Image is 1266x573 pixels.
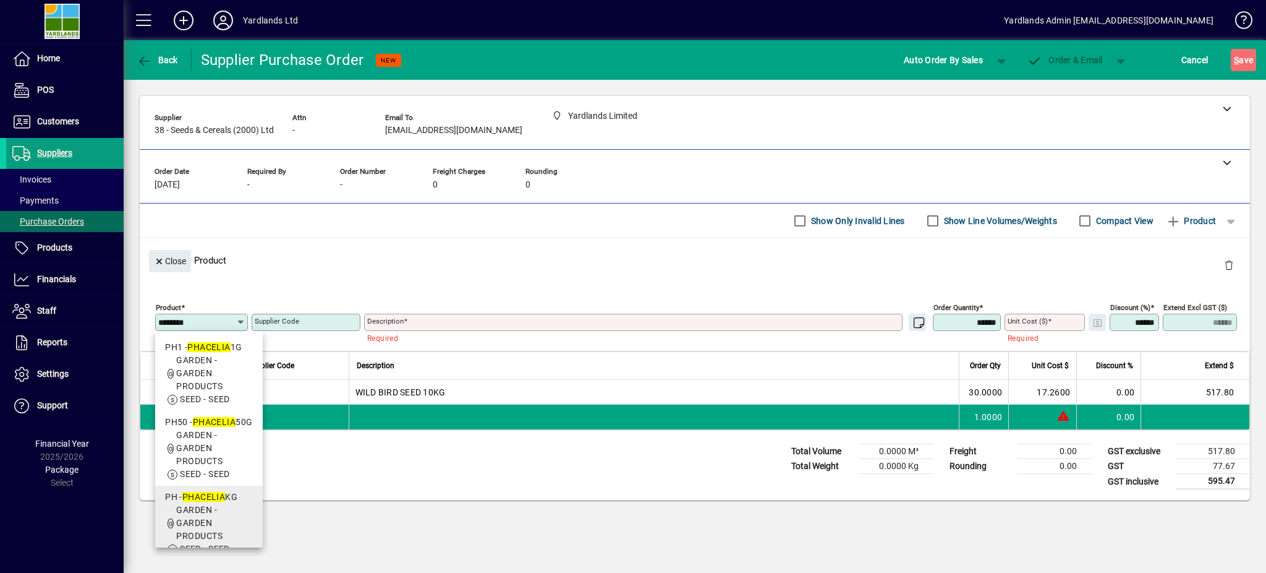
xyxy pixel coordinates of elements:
em: PHACELIA [193,417,236,427]
span: Financial Year [35,439,89,449]
button: Close [149,250,191,272]
div: PH50 - 50G [165,416,252,429]
td: 0.0000 M³ [859,444,933,459]
em: PHACELIA [182,492,226,502]
app-page-header-button: Delete [1214,259,1244,270]
span: Invoices [12,174,51,184]
td: 0.00 [1076,405,1141,429]
td: 0.00 [1076,380,1141,405]
span: Description [357,359,394,373]
app-page-header-button: Back [124,49,192,71]
a: Customers [6,106,124,137]
span: GARDEN - GARDEN PRODUCTS [176,505,223,541]
span: ave [1234,50,1253,70]
span: Home [37,53,60,63]
button: Auto Order By Sales [898,49,989,71]
a: Support [6,390,124,421]
span: NEW [381,56,396,64]
span: POS [37,85,54,95]
span: Extend $ [1205,359,1234,373]
span: Payments [12,196,59,205]
td: Total Volume [785,444,859,459]
button: Add [164,9,203,32]
span: Settings [37,369,69,379]
span: Auto Order By Sales [904,50,983,70]
mat-label: Unit Cost ($) [1008,317,1048,325]
span: Order Qty [970,359,1001,373]
span: - [340,180,342,190]
span: Close [154,251,186,272]
mat-option: PH50 - PHACELIA 50G [155,411,262,486]
td: 1.0000 [959,405,1008,429]
span: 0 [525,180,530,190]
span: Unit Cost $ [1032,359,1069,373]
button: Order & Email [1021,49,1109,71]
mat-label: Extend excl GST ($) [1163,303,1227,312]
button: Save [1231,49,1256,71]
div: Supplier Purchase Order [201,50,364,70]
span: Financials [37,274,76,284]
span: Reports [37,337,67,347]
td: 517.80 [1141,380,1249,405]
a: Invoices [6,169,124,190]
span: 38 - Seeds & Cereals (2000) Ltd [155,126,274,136]
span: - [247,180,250,190]
span: SEED - SEED [180,544,230,554]
td: 30.0000 [959,380,1008,405]
td: 0.00 [1017,459,1092,474]
mat-label: Supplier Code [255,317,299,325]
a: Purchase Orders [6,211,124,232]
a: Knowledge Base [1226,2,1251,43]
a: Staff [6,296,124,327]
button: Cancel [1178,49,1212,71]
label: Show Only Invalid Lines [809,215,905,227]
a: Products [6,233,124,264]
td: 0.0000 Kg [859,459,933,474]
mat-label: Discount (%) [1110,303,1150,312]
td: 77.67 [1176,459,1250,474]
span: Staff [37,306,56,316]
td: Rounding [943,459,1017,474]
a: Payments [6,190,124,211]
label: Show Line Volumes/Weights [941,215,1057,227]
span: Support [37,400,68,410]
a: Settings [6,359,124,390]
td: GST inclusive [1102,474,1176,489]
span: Order & Email [1027,55,1103,65]
span: 0 [433,180,438,190]
mat-label: Order Quantity [933,303,979,312]
a: Financials [6,264,124,295]
span: S [1234,55,1239,65]
mat-label: Product [156,303,181,312]
span: GARDEN - GARDEN PRODUCTS [176,430,223,466]
span: [EMAIL_ADDRESS][DOMAIN_NAME] [385,126,522,136]
label: Compact View [1094,215,1153,227]
td: 0.00 [1017,444,1092,459]
div: Product [140,238,1250,283]
span: Supplier Code [248,359,294,373]
span: Discount % [1096,359,1133,373]
span: Purchase Orders [12,217,84,226]
mat-option: PH - PHACELIA KG [155,486,262,561]
app-page-header-button: Close [146,255,194,266]
td: Total Weight [785,459,859,474]
span: WILD BIRD SEED 10KG [355,386,446,399]
span: GARDEN - GARDEN PRODUCTS [176,355,223,391]
mat-error: Required [1008,331,1075,344]
button: Delete [1214,250,1244,280]
td: GST [1102,459,1176,474]
mat-option: PH1 - PHACELIA 1G [155,336,262,411]
div: Yardlands Admin [EMAIL_ADDRESS][DOMAIN_NAME] [1004,11,1213,30]
div: PH - KG [165,491,252,504]
td: GST exclusive [1102,444,1176,459]
a: Reports [6,327,124,358]
span: Cancel [1181,50,1209,70]
mat-error: Required [367,331,919,344]
td: 17.2600 [1008,380,1076,405]
em: PHACELIA [187,342,231,352]
a: POS [6,75,124,106]
a: Home [6,43,124,74]
mat-label: Description [367,317,404,325]
span: Package [45,465,79,475]
span: Back [137,55,178,65]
